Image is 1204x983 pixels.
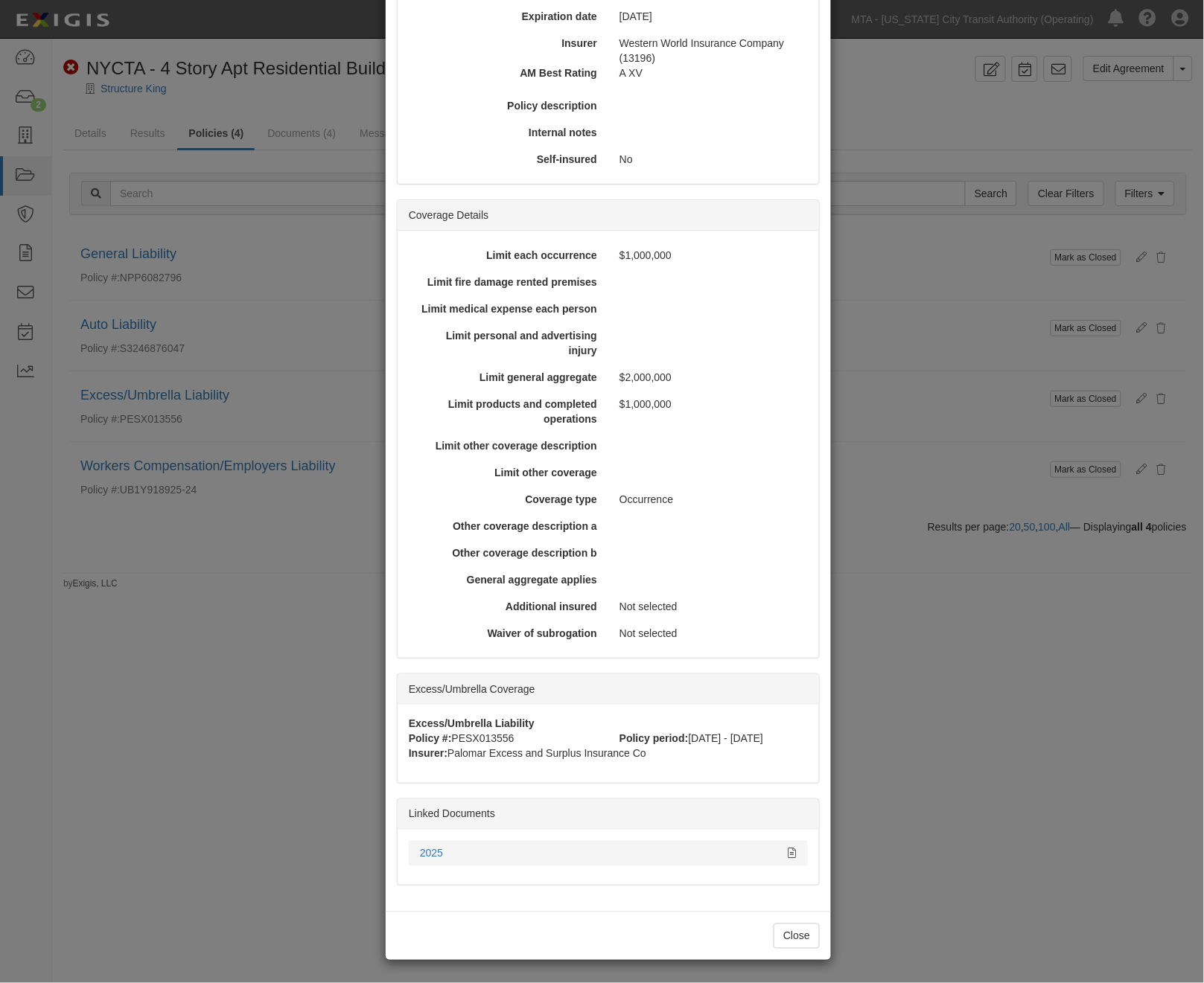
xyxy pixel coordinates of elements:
div: Limit other coverage [404,465,608,480]
div: AM Best Rating [398,65,608,80]
div: Excess/Umbrella Coverage [398,674,819,705]
strong: Insurer: [409,747,447,759]
div: Additional insured [404,599,608,614]
div: $2,000,000 [608,370,813,385]
div: Limit products and completed operations [404,397,608,426]
strong: Policy #: [409,732,452,744]
div: Western World Insurance Company (13196) [608,36,813,65]
div: Coverage Details [398,200,819,231]
div: Other coverage description a [404,519,608,534]
div: Self-insured [404,152,608,167]
div: Palomar Excess and Surplus Insurance Co [398,746,819,761]
div: A XV [608,65,818,80]
div: No [608,152,813,167]
div: Limit fire damage rented premises [404,275,608,289]
div: [DATE] - [DATE] [608,731,819,746]
div: Other coverage description b [404,545,608,560]
div: Policy description [404,98,608,113]
div: $1,000,000 [608,397,813,412]
div: Not selected [608,599,813,614]
strong: Excess/Umbrella Liability [409,717,535,729]
div: Limit other coverage description [404,438,608,453]
div: Limit personal and advertising injury [404,328,608,358]
div: Limit medical expense each person [404,301,608,316]
a: 2025 [420,848,443,859]
button: Close [774,923,820,949]
div: Insurer [404,36,608,51]
div: Occurrence [608,492,813,507]
div: 2025 [420,846,777,861]
div: Limit each occurrence [404,248,608,263]
div: Not selected [608,626,813,641]
div: Coverage type [404,492,608,507]
strong: Policy period: [619,732,689,744]
div: Internal notes [404,125,608,140]
div: General aggregate applies [404,572,608,587]
div: $1,000,000 [608,248,813,263]
div: Linked Documents [398,799,819,830]
div: PESX013556 [398,731,608,746]
div: Limit general aggregate [404,370,608,385]
div: Waiver of subrogation [404,626,608,641]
